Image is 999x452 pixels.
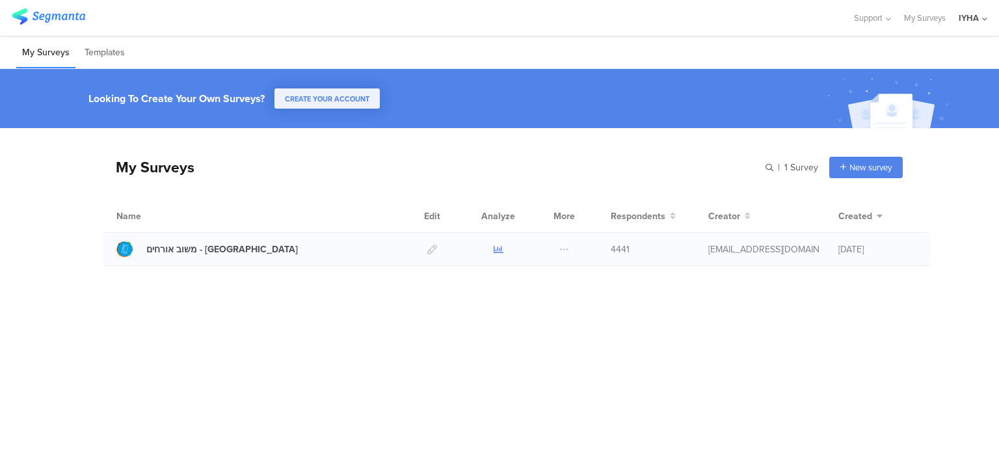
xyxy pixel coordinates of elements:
span: CREATE YOUR ACCOUNT [285,94,369,104]
button: Created [838,209,883,223]
img: segmanta logo [12,8,85,25]
span: Creator [708,209,740,223]
a: משוב אורחים - [GEOGRAPHIC_DATA] [116,241,298,258]
div: Name [116,209,194,223]
span: Respondents [611,209,665,223]
div: ofir@iyha.org.il [708,243,819,256]
div: More [550,200,578,232]
span: Created [838,209,872,223]
li: My Surveys [16,38,75,68]
button: Respondents [611,209,676,223]
span: New survey [849,161,892,174]
span: | [776,161,782,174]
div: Analyze [479,200,518,232]
span: 4441 [611,243,630,256]
div: משוב אורחים - בית שאן [146,243,298,256]
span: Support [854,12,883,24]
div: Looking To Create Your Own Surveys? [88,91,265,106]
div: [DATE] [838,243,916,256]
div: Edit [418,200,446,232]
span: 1 Survey [784,161,818,174]
li: Templates [79,38,131,68]
img: create_account_image.svg [823,73,957,132]
button: CREATE YOUR ACCOUNT [274,88,380,109]
button: Creator [708,209,751,223]
div: IYHA [959,12,979,24]
div: My Surveys [103,156,194,178]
